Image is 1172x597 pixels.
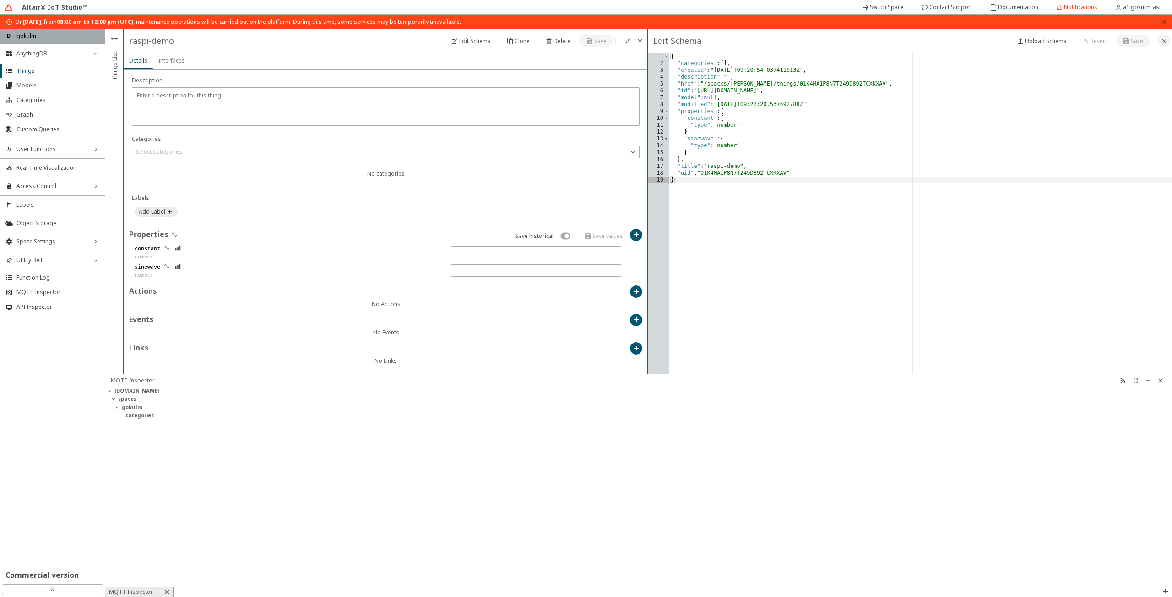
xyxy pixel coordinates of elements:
[16,274,99,281] span: Function Log
[373,328,399,337] unity-typography: No Events
[114,387,159,395] unity-typography: [DOMAIN_NAME]
[515,232,553,240] p: Save historical
[664,115,669,122] span: Toggle code folding, rows 10 through 12
[16,183,88,190] span: Access Control
[648,122,669,129] div: 11
[16,289,99,296] span: MQTT Inspector
[648,135,669,142] div: 13
[135,253,160,261] unity-typography: number
[16,201,99,209] span: Labels
[16,257,88,264] span: Utility Belt
[1158,35,1170,47] unity-button: Close
[16,220,99,227] span: Object Storage
[664,108,669,115] span: Toggle code folding, rows 9 through 16
[648,53,669,60] div: 1
[648,149,669,156] div: 15
[1161,19,1167,25] span: close
[122,403,142,412] unity-typography: gokulm
[16,50,88,57] span: AnythingDB
[16,126,99,133] span: Custom Queries
[118,395,136,403] unity-typography: spaces
[125,412,154,420] unity-typography: categories
[664,135,669,142] span: Toggle code folding, rows 13 through 15
[16,303,99,311] span: API Inspector
[135,271,160,279] unity-typography: number
[15,18,461,26] span: On , from , maintenance operations will be carried out on the platform. During this time, some se...
[111,376,155,385] unity-typography: MQTT Inspector
[648,101,669,108] div: 8
[648,115,669,122] div: 10
[648,108,669,115] div: 9
[23,18,41,26] strong: [DATE]
[648,74,669,81] div: 4
[16,111,99,118] span: Graph
[1161,18,1167,26] button: close
[648,163,669,170] div: 17
[132,194,640,202] unity-typography: Labels
[16,145,88,153] span: User Functions
[135,263,160,271] unity-typography: sinewave
[16,67,99,75] span: Things
[57,18,133,26] strong: 08:00 am to 12:00 pm (UTC)
[129,285,157,300] unity-typography: Actions
[16,82,99,89] span: Models
[16,97,99,104] span: Categories
[648,129,669,135] div: 12
[129,314,153,328] unity-typography: Events
[129,229,168,243] unity-typography: Properties
[664,53,669,60] span: Toggle code folding, rows 1 through 19
[648,60,669,67] div: 2
[648,170,669,177] div: 18
[132,163,640,185] unity-typography: No categories
[648,81,669,87] div: 5
[1117,374,1129,387] unity-button: MQTT Subscriptions
[648,87,669,94] div: 6
[648,67,669,74] div: 3
[648,142,669,149] div: 14
[372,300,401,308] unity-typography: No Actions
[16,32,36,40] p: gokulm
[648,177,669,183] div: 19
[16,164,99,172] span: Real Time Visualization
[135,244,160,253] unity-typography: constant
[648,156,669,163] div: 16
[648,94,669,101] div: 7
[129,342,148,357] unity-typography: Links
[16,238,88,245] span: Space Settings
[374,357,397,365] unity-typography: No Links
